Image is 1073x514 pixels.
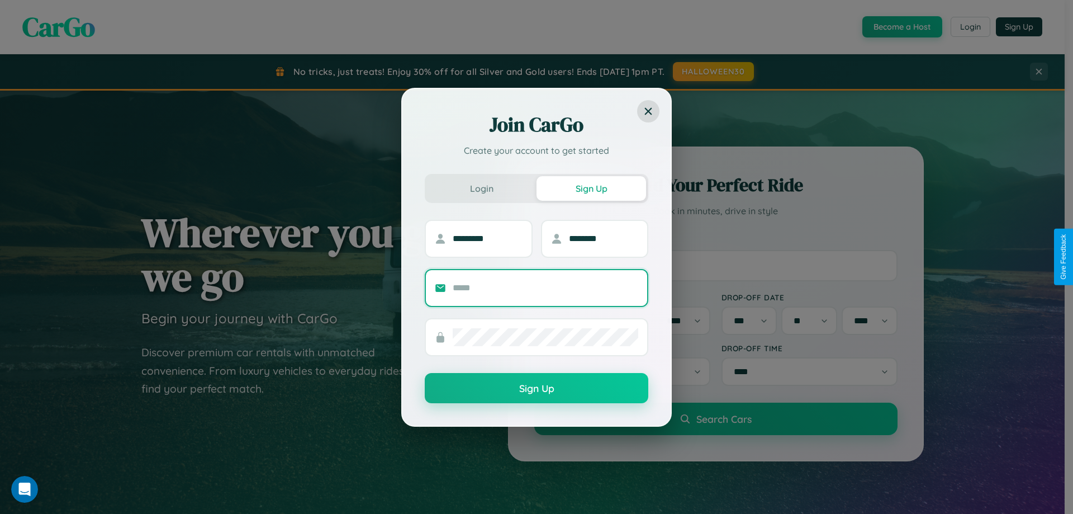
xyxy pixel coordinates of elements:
button: Sign Up [536,176,646,201]
p: Create your account to get started [425,144,648,157]
button: Login [427,176,536,201]
button: Sign Up [425,373,648,403]
h2: Join CarGo [425,111,648,138]
iframe: Intercom live chat [11,476,38,503]
div: Give Feedback [1060,234,1067,280]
